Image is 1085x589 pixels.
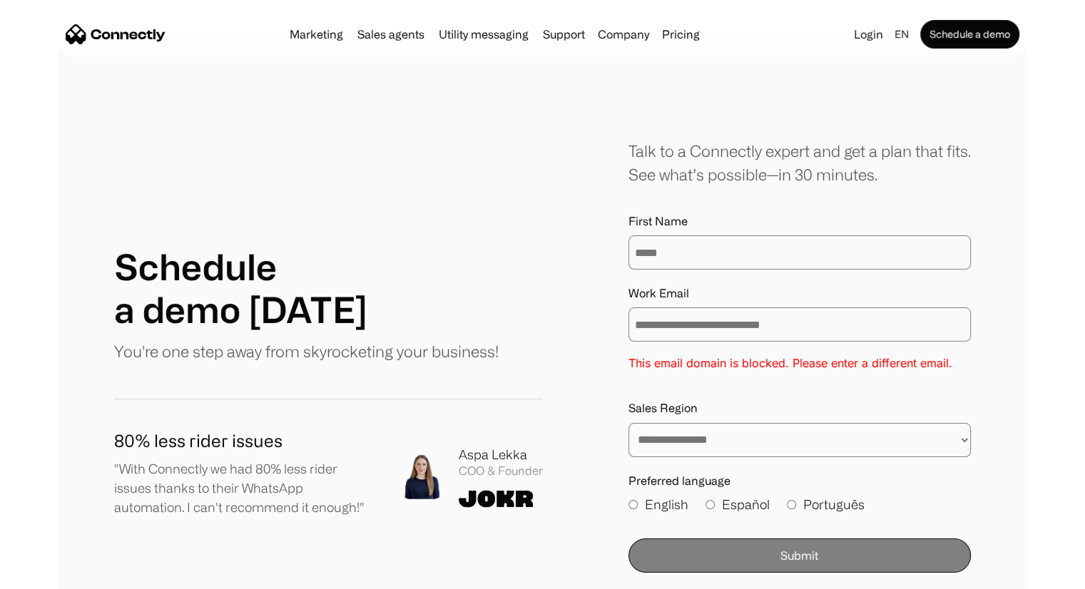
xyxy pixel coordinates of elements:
aside: Language selected: English [14,563,86,584]
label: Español [705,495,770,514]
a: Pricing [656,29,705,40]
div: Aspa Lekka [459,445,543,464]
a: Sales agents [352,29,430,40]
p: "With Connectly we had 80% less rider issues thanks to their WhatsApp automation. I can't recomme... [114,459,371,517]
button: Submit [628,538,971,573]
label: English [628,495,688,514]
div: COO & Founder [459,464,543,478]
label: Work Email [628,287,971,300]
input: Español [705,500,715,509]
p: This email domain is blocked. Please enter a different email. [628,353,971,373]
a: Login [848,24,889,44]
a: Utility messaging [433,29,534,40]
label: Sales Region [628,401,971,415]
div: Company [598,24,649,44]
div: en [895,24,909,44]
h1: Schedule a demo [DATE] [114,245,367,331]
div: Company [594,24,653,44]
label: First Name [628,215,971,228]
input: Português [787,500,796,509]
a: Support [537,29,591,40]
label: Preferred language [628,474,971,488]
div: en [889,24,917,44]
h1: 80% less rider issues [114,428,371,454]
div: Talk to a Connectly expert and get a plan that fits. See what’s possible—in 30 minutes. [628,139,971,186]
ul: Language list [29,564,86,584]
a: home [66,24,165,45]
input: English [628,500,638,509]
p: You're one step away from skyrocketing your business! [114,339,499,363]
a: Marketing [284,29,349,40]
label: Português [787,495,865,514]
a: Schedule a demo [920,20,1019,48]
